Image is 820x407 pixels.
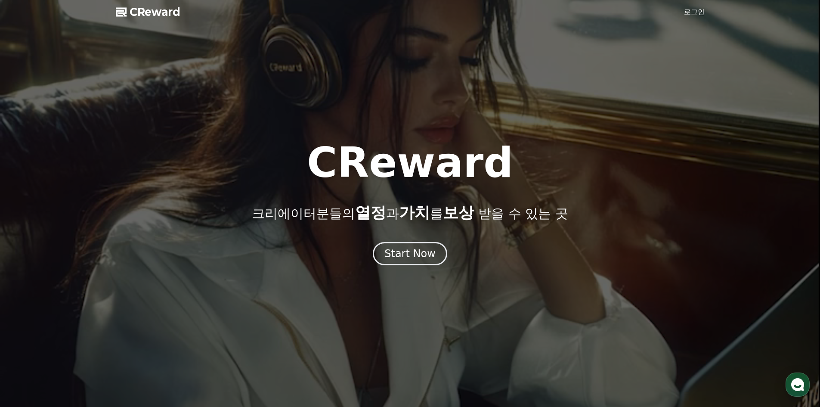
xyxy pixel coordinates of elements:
[684,7,705,17] a: 로그인
[384,247,436,261] div: Start Now
[130,5,180,19] span: CReward
[307,142,513,183] h1: CReward
[252,204,568,221] p: 크리에이터분들의 과 를 받을 수 있는 곳
[116,5,180,19] a: CReward
[373,242,447,265] button: Start Now
[443,204,474,221] span: 보상
[399,204,430,221] span: 가치
[373,251,447,259] a: Start Now
[355,204,386,221] span: 열정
